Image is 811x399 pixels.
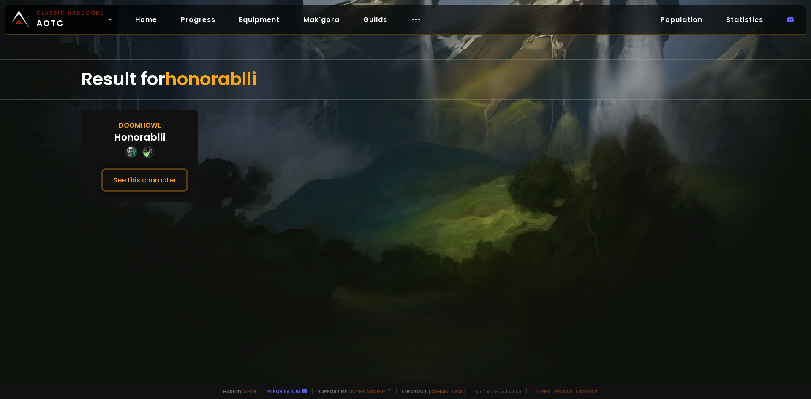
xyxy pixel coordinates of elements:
[297,11,346,28] a: Mak'gora
[232,11,286,28] a: Equipment
[128,11,164,28] a: Home
[471,388,521,394] span: v. d752d5 - production
[349,388,391,394] a: Buy me a coffee
[654,11,709,28] a: Population
[535,388,551,394] a: Terms
[81,60,730,99] div: Result for
[243,388,256,394] a: a fan
[719,11,770,28] a: Statistics
[429,388,465,394] a: [DOMAIN_NAME]
[101,168,188,192] button: See this character
[357,11,394,28] a: Guilds
[119,120,161,130] div: Doomhowl
[554,388,572,394] a: Privacy
[576,388,598,394] a: Consent
[174,11,222,28] a: Progress
[218,388,256,394] span: Made by
[36,9,104,17] small: Classic Hardcore
[36,9,104,30] span: AOTC
[396,388,465,394] span: Checkout
[5,5,118,34] a: Classic HardcoreAOTC
[114,130,166,144] div: Honorablli
[267,388,300,394] a: Report a bug
[165,67,256,92] span: honorablli
[312,388,391,394] span: Support me,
